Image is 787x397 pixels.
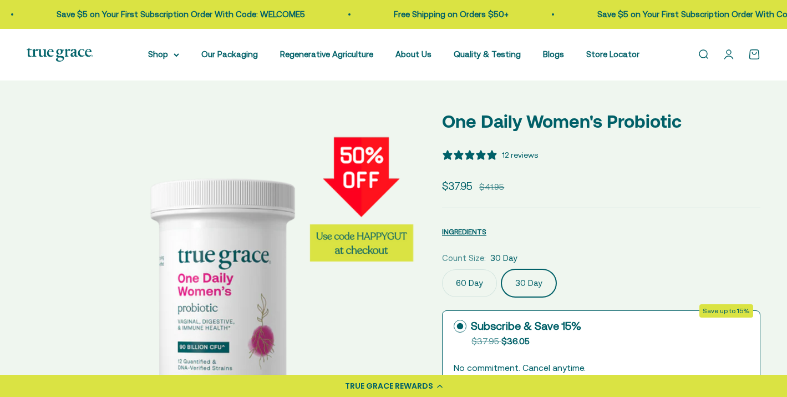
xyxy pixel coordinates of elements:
[586,49,639,59] a: Store Locator
[442,149,538,161] button: 5 stars, 12 ratings
[502,149,538,161] div: 12 reviews
[395,49,431,59] a: About Us
[543,49,564,59] a: Blogs
[201,49,258,59] a: Our Packaging
[345,380,433,392] div: TRUE GRACE REWARDS
[442,225,486,238] button: INGREDIENTS
[57,8,305,21] p: Save $5 on Your First Subscription Order With Code: WELCOME5
[479,180,504,194] compare-at-price: $41.95
[490,252,517,265] span: 30 Day
[442,252,486,265] legend: Count Size:
[454,49,521,59] a: Quality & Testing
[442,178,473,194] sale-price: $37.95
[280,49,373,59] a: Regenerative Agriculture
[394,9,509,19] a: Free Shipping on Orders $50+
[442,228,486,236] span: INGREDIENTS
[442,107,760,135] p: One Daily Women's Probiotic
[148,48,179,61] summary: Shop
